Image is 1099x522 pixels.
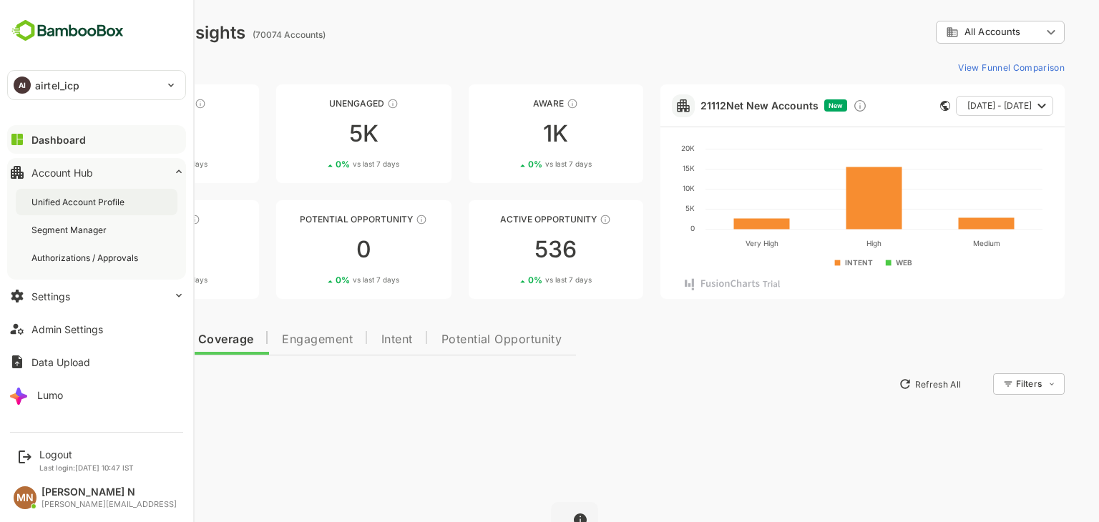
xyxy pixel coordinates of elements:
[549,214,561,225] div: These accounts have open opportunities which might be at any of the Sales Stages
[34,200,209,299] a: EngagedThese accounts are warm, further nurturing would qualify them to MQAs00%vs last 7 days
[39,448,134,461] div: Logout
[650,99,768,112] a: 21112Net New Accounts
[31,134,86,146] div: Dashboard
[922,239,949,247] text: Medium
[303,275,349,285] span: vs last 7 days
[35,78,79,93] p: airtel_icp
[34,371,139,397] button: New Insights
[419,214,593,225] div: Active Opportunity
[419,238,593,261] div: 536
[914,26,970,37] span: All Accounts
[226,214,401,225] div: Potential Opportunity
[495,275,542,285] span: vs last 7 days
[803,99,817,113] div: Discover new ICP-fit accounts showing engagement — via intent surges, anonymous website visits, L...
[632,164,645,172] text: 15K
[7,158,186,187] button: Account Hub
[232,334,303,345] span: Engagement
[366,214,377,225] div: These accounts are MQAs and can be passed on to Inside Sales
[8,71,185,99] div: AIairtel_icp
[966,378,992,389] div: Filters
[419,200,593,299] a: Active OpportunityThese accounts have open opportunities which might be at any of the Sales Stage...
[34,214,209,225] div: Engaged
[478,275,542,285] div: 0 %
[816,239,831,248] text: High
[419,84,593,183] a: AwareThese accounts have just entered the buying cycle and need further nurturing1K0%vs last 7 days
[478,159,542,169] div: 0 %
[917,97,982,115] span: [DATE] - [DATE]
[631,144,645,152] text: 20K
[964,371,1015,397] div: Filters
[49,334,203,345] span: Data Quality and Coverage
[778,102,793,109] span: New
[419,122,593,145] div: 1K
[640,224,645,232] text: 0
[419,98,593,109] div: Aware
[391,334,512,345] span: Potential Opportunity
[7,348,186,376] button: Data Upload
[34,122,209,145] div: 63K
[7,315,186,343] button: Admin Settings
[886,19,1015,46] div: All Accounts
[14,77,31,94] div: AI
[226,84,401,183] a: UnengagedThese accounts have not shown enough engagement and need nurturing5K0%vs last 7 days
[7,17,128,44] img: BambooboxFullLogoMark.5f36c76dfaba33ec1ec1367b70bb1252.svg
[39,463,134,472] p: Last login: [DATE] 10:47 IST
[34,84,209,183] a: UnreachedThese accounts have not been engaged with for a defined time period63K0%vs last 7 days
[896,26,992,39] div: All Accounts
[31,323,103,335] div: Admin Settings
[226,98,401,109] div: Unengaged
[94,159,157,169] div: 0 %
[906,96,1003,116] button: [DATE] - [DATE]
[41,500,177,509] div: [PERSON_NAME][EMAIL_ADDRESS]
[495,159,542,169] span: vs last 7 days
[635,204,645,212] text: 5K
[31,224,109,236] div: Segment Manager
[632,184,645,192] text: 10K
[34,22,195,43] div: Dashboard Insights
[31,167,93,179] div: Account Hub
[7,282,186,310] button: Settings
[37,389,63,401] div: Lumo
[517,98,528,109] div: These accounts have just entered the buying cycle and need further nurturing
[303,159,349,169] span: vs last 7 days
[842,373,917,395] button: Refresh All
[31,196,127,208] div: Unified Account Profile
[14,486,36,509] div: MN
[139,214,150,225] div: These accounts are warm, further nurturing would qualify them to MQAs
[34,98,209,109] div: Unreached
[331,334,363,345] span: Intent
[41,486,177,498] div: [PERSON_NAME] N
[31,290,70,302] div: Settings
[902,56,1015,79] button: View Funnel Comparison
[145,98,156,109] div: These accounts have not been engaged with for a defined time period
[226,122,401,145] div: 5K
[285,275,349,285] div: 0 %
[337,98,348,109] div: These accounts have not shown enough engagement and need nurturing
[34,238,209,261] div: 0
[285,159,349,169] div: 0 %
[226,238,401,261] div: 0
[202,29,280,40] ag: (70074 Accounts)
[31,252,141,264] div: Authorizations / Approvals
[890,101,900,111] div: This card does not support filter and segments
[111,159,157,169] span: vs last 7 days
[94,275,157,285] div: 0 %
[31,356,90,368] div: Data Upload
[226,200,401,299] a: Potential OpportunityThese accounts are MQAs and can be passed on to Inside Sales00%vs last 7 days
[695,239,728,248] text: Very High
[7,125,186,154] button: Dashboard
[111,275,157,285] span: vs last 7 days
[7,380,186,409] button: Lumo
